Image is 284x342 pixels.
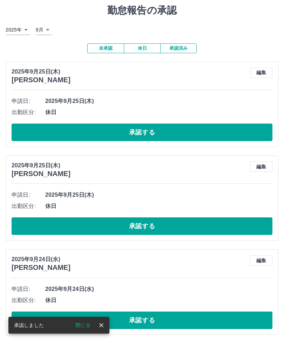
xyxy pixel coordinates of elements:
span: 2025年9月25日(木) [45,191,272,199]
button: 承認済み [160,43,197,53]
button: close [96,320,107,330]
button: 承認する [12,124,272,141]
div: 9月 [36,25,52,35]
p: 2025年9月25日(木) [12,161,70,170]
span: 申請日: [12,285,45,293]
button: 編集 [250,68,272,78]
h3: [PERSON_NAME] [12,76,70,84]
button: 編集 [250,255,272,266]
button: 承認する [12,312,272,329]
button: 閉じる [70,320,96,330]
h1: 勤怠報告の承認 [6,5,278,16]
span: 2025年9月25日(木) [45,97,272,105]
span: 休日 [45,108,272,117]
span: 休日 [45,296,272,305]
span: 2025年9月24日(水) [45,285,272,293]
span: 申請日: [12,97,45,105]
span: 休日 [45,202,272,210]
button: 承認する [12,217,272,235]
span: 申請日: [12,191,45,199]
span: 出勤区分: [12,202,45,210]
div: 2025年 [6,25,30,35]
button: 編集 [250,161,272,172]
p: 2025年9月24日(水) [12,255,70,264]
span: 出勤区分: [12,108,45,117]
button: 未承認 [87,43,124,53]
button: 休日 [124,43,160,53]
div: 承認しました [14,319,44,331]
span: 出勤区分: [12,296,45,305]
h3: [PERSON_NAME] [12,264,70,272]
h3: [PERSON_NAME] [12,170,70,178]
p: 2025年9月25日(木) [12,68,70,76]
